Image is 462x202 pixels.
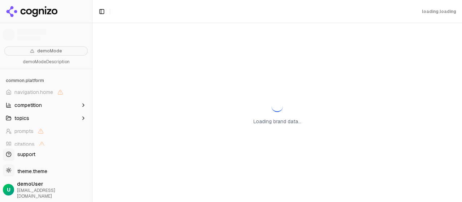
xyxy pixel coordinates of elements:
p: Loading brand data... [253,118,301,125]
span: demoUser [17,180,89,188]
span: demoMode [37,48,62,54]
span: topics [14,115,29,122]
span: competition [14,102,42,109]
span: citations [14,141,35,148]
p: demoModeDescription [4,59,88,66]
span: theme.theme [14,168,47,175]
button: topics [3,112,89,124]
span: [EMAIL_ADDRESS][DOMAIN_NAME] [17,188,89,199]
span: prompts [14,128,34,135]
span: U [7,186,10,193]
div: common.platform [3,75,89,86]
span: support [14,151,35,158]
span: navigation.home [14,89,53,96]
div: loading.loading [422,9,456,14]
button: competition [3,99,89,111]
